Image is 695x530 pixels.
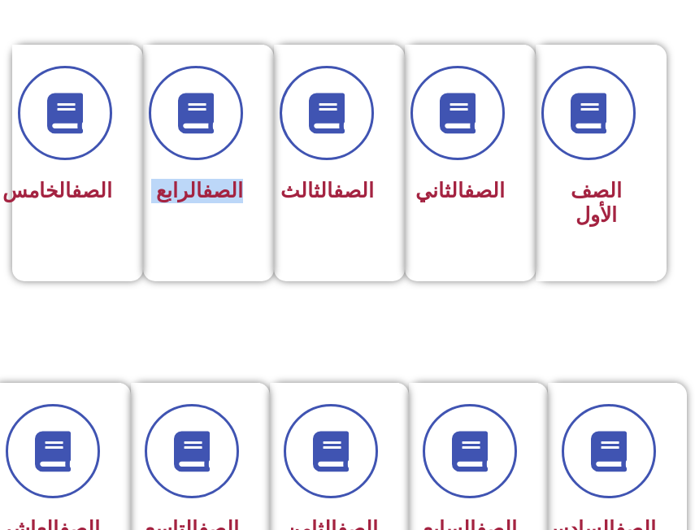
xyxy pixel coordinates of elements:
[333,179,374,202] a: الصف
[415,179,505,202] span: الثاني
[2,179,112,202] span: الخامس
[464,179,505,202] a: الصف
[156,179,243,202] span: الرابع
[72,179,112,202] a: الصف
[571,179,622,227] span: الصف الأول
[202,179,243,202] a: الصف
[280,179,374,202] span: الثالث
